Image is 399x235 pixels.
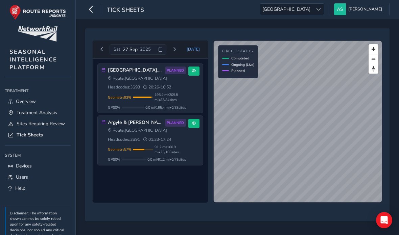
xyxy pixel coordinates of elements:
[18,26,57,42] img: customer logo
[145,105,186,110] span: 0.0 mi / 195.4 mi • 0 / 83 sites
[114,46,120,52] span: Sat
[376,212,392,228] div: Open Intercom Messenger
[5,160,71,172] a: Devices
[222,49,254,54] h4: Circuit Status
[214,41,382,229] canvas: Map
[17,132,43,138] span: Tick Sheets
[169,45,180,54] button: Next day
[16,98,36,105] span: Overview
[5,107,71,118] a: Treatment Analysis
[369,44,378,54] button: Zoom in
[334,3,384,15] button: [PERSON_NAME]
[187,47,200,52] span: [DATE]
[155,92,186,102] span: 195.4 mi / 209.8 mi • 83 / 84 sites
[147,157,186,162] span: 0.0 mi / 91.2 mi • 0 / 73 sites
[260,4,313,15] span: [GEOGRAPHIC_DATA]
[108,157,120,162] span: GPS 0 %
[231,68,245,73] span: Planned
[369,54,378,64] button: Zoom out
[108,128,167,133] span: Route: [GEOGRAPHIC_DATA]
[182,44,205,54] button: Today
[5,129,71,140] a: Tick Sheets
[108,137,140,142] span: Headcodes: 3S91
[108,105,120,110] span: GPS 0 %
[143,84,171,90] span: 20:26 - 10:52
[143,137,171,142] span: 01:33 - 17:24
[167,68,184,73] span: PLANNED
[5,150,71,160] div: System
[123,46,138,53] span: 27 Sep
[140,46,151,52] span: 2025
[16,163,32,169] span: Devices
[5,86,71,96] div: Treatment
[9,5,66,20] img: rr logo
[15,185,25,191] span: Help
[108,95,132,100] span: Geometry 93 %
[108,76,167,81] span: Route: [GEOGRAPHIC_DATA]
[108,84,140,90] span: Headcodes: 3S93
[231,56,249,61] span: Completed
[16,174,28,180] span: Users
[167,120,184,126] span: PLANNED
[5,118,71,129] a: Sites Requiring Review
[369,64,378,74] button: Reset bearing to north
[155,145,186,155] span: 91.2 mi / 160.9 mi • 73 / 103 sites
[231,62,254,67] span: Ongoing (Live)
[9,48,57,71] span: SEASONAL INTELLIGENCE PLATFORM
[17,109,57,116] span: Treatment Analysis
[96,45,108,54] button: Previous day
[108,120,163,126] h3: Argyle & [PERSON_NAME] Circle - 3S91
[108,68,163,73] h3: [GEOGRAPHIC_DATA], [GEOGRAPHIC_DATA], [GEOGRAPHIC_DATA] 3S93
[107,6,144,15] span: Tick Sheets
[108,147,132,152] span: Geometry 57 %
[5,96,71,107] a: Overview
[334,3,346,15] img: diamond-layout
[348,3,382,15] span: [PERSON_NAME]
[5,172,71,183] a: Users
[17,121,65,127] span: Sites Requiring Review
[5,183,71,194] a: Help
